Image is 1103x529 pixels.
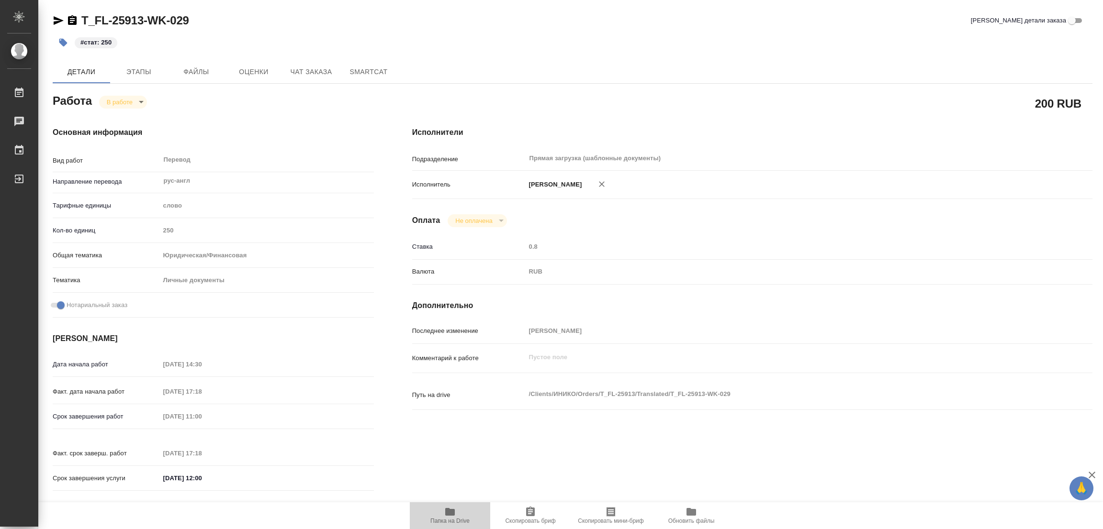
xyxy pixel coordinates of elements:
[505,518,555,524] span: Скопировать бриф
[160,446,244,460] input: Пустое поле
[526,180,582,189] p: [PERSON_NAME]
[971,16,1066,25] span: [PERSON_NAME] детали заказа
[160,357,244,371] input: Пустое поле
[412,242,526,252] p: Ставка
[412,215,440,226] h4: Оплата
[1073,478,1090,498] span: 🙏
[591,174,612,195] button: Удалить исполнителя
[53,156,160,165] p: Вид работ
[412,326,526,336] p: Последнее изменение
[346,66,392,78] span: SmartCat
[160,409,244,423] input: Пустое поле
[412,154,526,164] p: Подразделение
[651,502,732,529] button: Обновить файлы
[526,324,1036,338] input: Пустое поле
[526,386,1036,402] textarea: /Clients/ИНИКО/Orders/T_FL-25913/Translated/T_FL-25913-WK-029
[160,471,244,485] input: ✎ Введи что-нибудь
[53,360,160,369] p: Дата начала работ
[173,66,219,78] span: Файлы
[53,251,160,260] p: Общая тематика
[104,98,135,106] button: В работе
[668,518,715,524] span: Обновить файлы
[80,38,112,47] p: #стат: 250
[53,127,374,138] h4: Основная информация
[53,177,160,187] p: Направление перевода
[412,180,526,189] p: Исполнитель
[526,264,1036,280] div: RUB
[53,412,160,421] p: Срок завершения работ
[430,518,470,524] span: Папка на Drive
[81,14,189,27] a: T_FL-25913-WK-029
[53,15,64,26] button: Скопировать ссылку для ЯМессенджера
[160,247,374,264] div: Юридическая/Финансовая
[160,272,374,288] div: Личные документы
[53,276,160,285] p: Тематика
[116,66,162,78] span: Этапы
[160,385,244,398] input: Пустое поле
[412,300,1092,311] h4: Дополнительно
[53,91,92,109] h2: Работа
[571,502,651,529] button: Скопировать мини-бриф
[53,32,74,53] button: Добавить тэг
[448,214,506,227] div: В работе
[1035,95,1081,111] h2: 200 RUB
[288,66,334,78] span: Чат заказа
[53,387,160,397] p: Факт. дата начала работ
[578,518,643,524] span: Скопировать мини-бриф
[231,66,277,78] span: Оценки
[412,390,526,400] p: Путь на drive
[412,267,526,276] p: Валюта
[58,66,104,78] span: Детали
[160,198,374,214] div: слово
[1069,476,1093,500] button: 🙏
[53,333,374,344] h4: [PERSON_NAME]
[53,201,160,210] p: Тарифные единицы
[53,474,160,483] p: Срок завершения услуги
[53,449,160,458] p: Факт. срок заверш. работ
[410,502,490,529] button: Папка на Drive
[67,15,78,26] button: Скопировать ссылку
[53,226,160,235] p: Кол-во единиц
[452,217,495,225] button: Не оплачена
[412,127,1092,138] h4: Исполнители
[526,240,1036,253] input: Пустое поле
[74,38,118,46] span: стат: 250
[67,300,127,310] span: Нотариальный заказ
[99,96,147,109] div: В работе
[160,223,374,237] input: Пустое поле
[412,353,526,363] p: Комментарий к работе
[490,502,571,529] button: Скопировать бриф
